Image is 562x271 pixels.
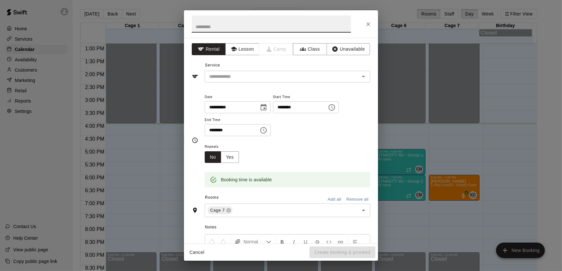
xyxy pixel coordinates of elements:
span: Notes [205,222,370,233]
button: Format Italics [288,236,299,247]
svg: Service [192,73,198,80]
span: Rooms [205,195,219,200]
button: Unavailable [327,43,370,55]
button: Choose time, selected time is 8:45 PM [325,101,338,114]
button: Cancel [187,246,207,258]
button: Open [359,72,368,81]
button: Left Align [350,236,361,247]
button: Remove all [345,195,370,205]
button: Lesson [225,43,259,55]
button: Insert Link [335,236,346,247]
span: Start Time [273,93,339,102]
button: Class [293,43,327,55]
span: Cage 7 [208,207,227,214]
span: Repeats [205,143,244,151]
div: Cage 7 [208,206,232,214]
svg: Rooms [192,207,198,214]
button: Close [362,18,374,30]
span: Service [205,63,220,67]
button: Yes [221,151,239,163]
svg: Timing [192,137,198,144]
span: Date [205,93,271,102]
button: Rental [192,43,226,55]
button: No [205,151,221,163]
div: Booking time is available [221,174,272,186]
button: Insert Code [323,236,334,247]
button: Format Bold [277,236,288,247]
button: Choose date, selected date is Sep 9, 2025 [257,101,270,114]
button: Open [359,206,368,215]
span: Camps can only be created in the Services page [259,43,293,55]
span: End Time [205,116,271,125]
button: Choose time, selected time is 9:15 PM [257,124,270,137]
button: Add all [324,195,345,205]
span: Normal [243,238,266,245]
button: Redo [218,236,229,247]
button: Format Strikethrough [312,236,323,247]
button: Formatting Options [232,236,274,247]
button: Format Underline [300,236,311,247]
div: outlined button group [205,151,239,163]
button: Undo [206,236,217,247]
